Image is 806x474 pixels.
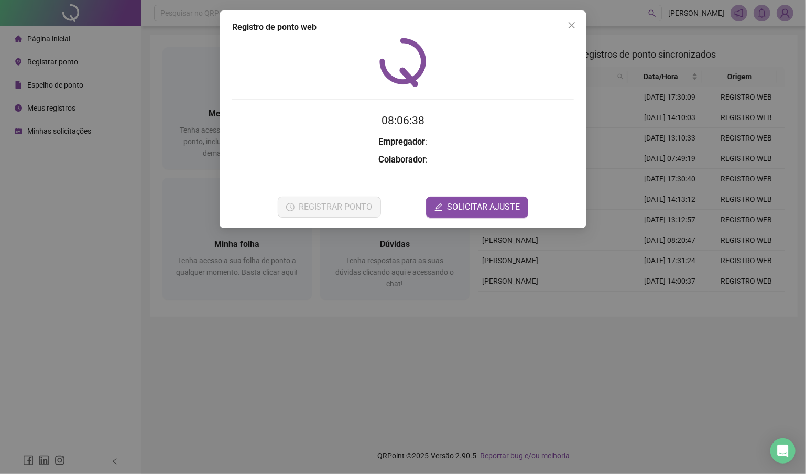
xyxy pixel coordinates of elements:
img: QRPoint [379,38,427,87]
span: SOLICITAR AJUSTE [447,201,520,213]
h3: : [232,153,574,167]
button: Close [563,17,580,34]
span: close [568,21,576,29]
time: 08:06:38 [382,114,424,127]
div: Registro de ponto web [232,21,574,34]
button: REGISTRAR PONTO [278,197,381,218]
h3: : [232,135,574,149]
div: Open Intercom Messenger [770,438,796,464]
strong: Colaborador [378,155,426,165]
span: edit [434,203,443,211]
strong: Empregador [379,137,426,147]
button: editSOLICITAR AJUSTE [426,197,528,218]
